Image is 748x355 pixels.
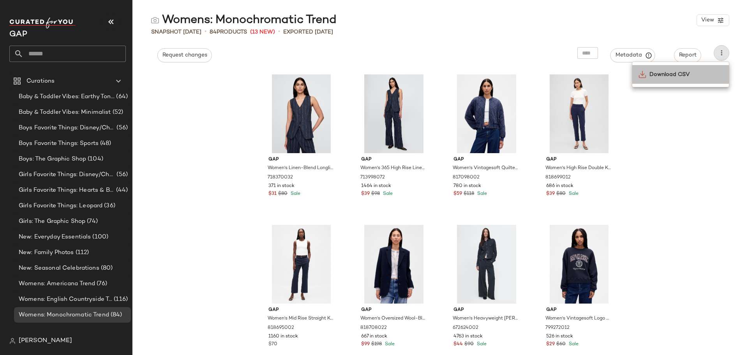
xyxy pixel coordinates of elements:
[102,201,115,210] span: (36)
[453,341,463,348] span: $44
[19,264,99,273] span: New: Seasonal Celebrations
[567,191,579,196] span: Sale
[99,139,111,148] span: (48)
[268,307,334,314] span: Gap
[19,295,112,304] span: Womens: English Countryside Trend
[115,170,128,179] span: (56)
[381,191,393,196] span: Sale
[278,191,288,198] span: $80
[360,315,426,322] span: Women's Oversized Wool-Blend Blazer by Gap New Classic Navy Blue Size XS
[205,27,206,37] span: •
[540,74,618,153] img: cn60079721.jpg
[546,191,555,198] span: $39
[371,341,382,348] span: $198
[649,71,723,79] span: Download CSV
[19,108,111,117] span: Baby & Toddler Vibes: Minimalist
[115,92,128,101] span: (64)
[262,225,340,304] img: cn60125198.jpg
[19,170,115,179] span: Girls Favorite Things: Disney/Characters
[453,307,519,314] span: Gap
[19,336,72,346] span: [PERSON_NAME]
[610,48,655,62] button: Metadata
[268,191,277,198] span: $31
[9,18,76,28] img: cfy_white_logo.C9jOOHJF.svg
[278,27,280,37] span: •
[19,201,102,210] span: Girls Favorite Things: Leopard
[151,12,337,28] div: Womens: Monochromatic Trend
[453,156,519,163] span: Gap
[157,48,212,62] button: Request changes
[268,325,294,332] span: 818695002
[74,248,89,257] span: (112)
[361,191,370,198] span: $39
[453,325,478,332] span: 672624002
[361,307,427,314] span: Gap
[19,248,74,257] span: New: Family Photos
[546,183,573,190] span: 686 in stock
[639,71,646,78] img: svg%3e
[615,52,651,59] span: Metadata
[361,156,427,163] span: Gap
[453,315,519,322] span: Women's Heavyweight [PERSON_NAME] Jeans by Gap Navy Blue Tall Size XL
[447,225,526,304] img: cn56987444.jpg
[453,183,481,190] span: 780 in stock
[283,28,333,36] p: Exported [DATE]
[556,341,566,348] span: $60
[556,191,566,198] span: $80
[19,217,85,226] span: Girls: The Graphic Shop
[453,165,519,172] span: Women's Vintagesoft Quilted Bomber Jacket by Gap Tapestry Navy Blue Size XS
[19,92,115,101] span: Baby & Toddler Vibes: Earthy Tones
[19,279,95,288] span: Womens: Americana Trend
[545,315,611,322] span: Women's Vintagesoft Logo Wedge Sweatshirt by Gap Navy Blue Uniform Size XS
[95,279,107,288] span: (76)
[19,155,86,164] span: Boys: The Graphic Shop
[567,342,579,347] span: Sale
[19,186,115,195] span: Girls Favorite Things: Hearts & Bows
[545,165,611,172] span: Women's High Rise Double Knit Slim Crop Pants by Gap Navy Blue Night Size XS
[546,156,612,163] span: Gap
[19,124,115,132] span: Boys Favorite Things: Disney/Characters
[545,325,570,332] span: 799272012
[679,52,697,58] span: Report
[19,311,109,320] span: Womens: Monochromatic Trend
[546,341,555,348] span: $29
[91,233,108,242] span: (100)
[546,307,612,314] span: Gap
[546,333,573,340] span: 526 in stock
[674,48,701,62] button: Report
[540,225,618,304] img: cn60073659.jpg
[383,342,395,347] span: Sale
[701,17,714,23] span: View
[545,174,571,181] span: 818699012
[250,28,275,36] span: (13 New)
[86,155,103,164] span: (104)
[453,191,462,198] span: $59
[360,165,426,172] span: Women's 365 High Rise Linen-Blend Trousers by Gap Bold Navy Blue Stripe Size 4
[162,52,207,58] span: Request changes
[115,186,128,195] span: (44)
[9,30,27,39] span: Current Company Name
[289,191,300,196] span: Sale
[151,28,201,36] span: Snapshot [DATE]
[361,333,387,340] span: 667 in stock
[85,217,98,226] span: (74)
[268,183,295,190] span: 371 in stock
[453,333,483,340] span: 4763 in stock
[464,341,474,348] span: $90
[355,225,433,304] img: cn60240242.jpg
[19,233,91,242] span: New: Everyday Essentials
[268,341,277,348] span: $70
[9,338,16,344] img: svg%3e
[453,174,480,181] span: 817098002
[464,191,474,198] span: $118
[371,191,380,198] span: $98
[360,174,385,181] span: 713998072
[360,325,387,332] span: 818708022
[210,28,247,36] div: Products
[355,74,433,153] img: cn57850340.jpg
[268,333,298,340] span: 1160 in stock
[26,77,55,86] span: Curations
[361,183,391,190] span: 1464 in stock
[19,139,99,148] span: Boys Favorite Things: Sports
[268,315,333,322] span: Women's Mid Rise Straight Khakis by Gap Navy Blue Night Tall Size 2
